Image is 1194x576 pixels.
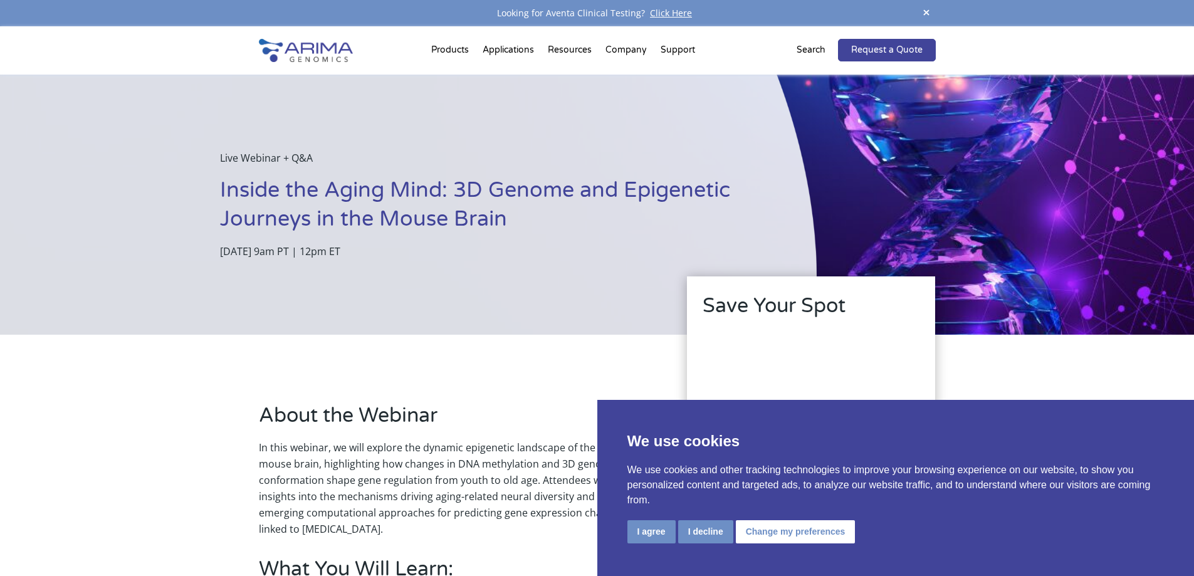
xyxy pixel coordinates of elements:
a: Click Here [645,7,697,19]
p: [DATE] 9am PT | 12pm ET [220,243,754,259]
h1: Inside the Aging Mind: 3D Genome and Epigenetic Journeys in the Mouse Brain [220,176,754,243]
h2: Save Your Spot [703,292,919,330]
p: Search [797,42,825,58]
a: Request a Quote [838,39,936,61]
h2: About the Webinar [259,402,650,439]
div: Looking for Aventa Clinical Testing? [259,5,936,21]
p: We use cookies and other tracking technologies to improve your browsing experience on our website... [627,463,1165,508]
button: I decline [678,520,733,543]
button: I agree [627,520,676,543]
img: Arima-Genomics-logo [259,39,353,62]
button: Change my preferences [736,520,856,543]
p: We use cookies [627,430,1165,453]
p: In this webinar, we will explore the dynamic epigenetic landscape of the adult mouse brain, highl... [259,439,650,537]
p: Live Webinar + Q&A [220,150,754,176]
